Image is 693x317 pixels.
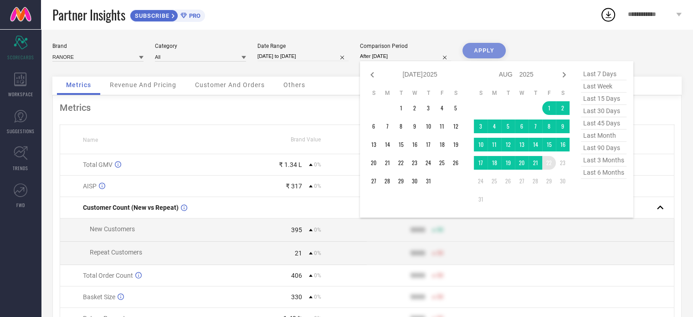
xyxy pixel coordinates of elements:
[83,137,98,143] span: Name
[52,43,144,49] div: Brand
[581,68,626,80] span: last 7 days
[581,142,626,154] span: last 90 days
[435,156,449,170] td: Fri Jul 25 2025
[529,138,542,151] td: Thu Aug 14 2025
[474,89,488,97] th: Sunday
[488,120,501,133] td: Mon Aug 04 2025
[449,138,462,151] td: Sat Jul 19 2025
[437,250,443,256] span: 50
[380,156,394,170] td: Mon Jul 21 2025
[556,101,570,115] td: Sat Aug 02 2025
[367,120,380,133] td: Sun Jul 06 2025
[291,293,302,301] div: 330
[474,192,488,206] td: Sun Aug 31 2025
[291,136,321,143] span: Brand Value
[435,89,449,97] th: Friday
[13,165,28,171] span: TRENDS
[581,93,626,105] span: last 15 days
[581,80,626,93] span: last week
[411,272,425,279] div: 9999
[7,128,35,135] span: SUGGESTIONS
[542,138,556,151] td: Fri Aug 15 2025
[449,89,462,97] th: Saturday
[556,174,570,188] td: Sat Aug 30 2025
[501,138,515,151] td: Tue Aug 12 2025
[581,117,626,130] span: last 45 days
[474,138,488,151] td: Sun Aug 10 2025
[314,161,321,168] span: 0%
[367,89,380,97] th: Sunday
[581,105,626,117] span: last 30 days
[83,272,133,279] span: Total Order Count
[449,120,462,133] td: Sat Jul 12 2025
[394,89,408,97] th: Tuesday
[529,89,542,97] th: Thursday
[421,120,435,133] td: Thu Jul 10 2025
[314,294,321,300] span: 0%
[529,156,542,170] td: Thu Aug 21 2025
[16,202,25,208] span: FWD
[435,120,449,133] td: Fri Jul 11 2025
[314,183,321,189] span: 0%
[8,91,33,98] span: WORKSPACE
[501,89,515,97] th: Tuesday
[279,161,302,168] div: ₹ 1.34 L
[449,156,462,170] td: Sat Jul 26 2025
[66,81,91,88] span: Metrics
[529,120,542,133] td: Thu Aug 07 2025
[421,101,435,115] td: Thu Jul 03 2025
[187,12,200,19] span: PRO
[542,174,556,188] td: Fri Aug 29 2025
[367,156,380,170] td: Sun Jul 20 2025
[474,156,488,170] td: Sun Aug 17 2025
[408,120,421,133] td: Wed Jul 09 2025
[411,249,425,257] div: 9999
[408,89,421,97] th: Wednesday
[394,101,408,115] td: Tue Jul 01 2025
[542,101,556,115] td: Fri Aug 01 2025
[501,174,515,188] td: Tue Aug 26 2025
[380,120,394,133] td: Mon Jul 07 2025
[421,138,435,151] td: Thu Jul 17 2025
[130,7,205,22] a: SUBSCRIBEPRO
[83,161,113,168] span: Total GMV
[435,138,449,151] td: Fri Jul 18 2025
[542,156,556,170] td: Fri Aug 22 2025
[360,43,451,49] div: Comparison Period
[474,174,488,188] td: Sun Aug 24 2025
[380,89,394,97] th: Monday
[515,174,529,188] td: Wed Aug 27 2025
[394,156,408,170] td: Tue Jul 22 2025
[542,120,556,133] td: Fri Aug 08 2025
[83,204,179,211] span: Customer Count (New vs Repeat)
[380,138,394,151] td: Mon Jul 14 2025
[542,89,556,97] th: Friday
[556,89,570,97] th: Saturday
[155,43,246,49] div: Category
[291,226,302,234] div: 395
[556,138,570,151] td: Sat Aug 16 2025
[394,120,408,133] td: Tue Jul 08 2025
[449,101,462,115] td: Sat Jul 05 2025
[437,272,443,279] span: 50
[421,89,435,97] th: Thursday
[110,81,176,88] span: Revenue And Pricing
[60,102,674,113] div: Metrics
[314,250,321,256] span: 0%
[556,156,570,170] td: Sat Aug 23 2025
[515,89,529,97] th: Wednesday
[283,81,305,88] span: Others
[600,6,616,23] div: Open download list
[314,272,321,279] span: 0%
[488,156,501,170] td: Mon Aug 18 2025
[367,69,378,80] div: Previous month
[515,156,529,170] td: Wed Aug 20 2025
[367,138,380,151] td: Sun Jul 13 2025
[360,52,451,61] input: Select comparison period
[83,293,115,301] span: Basket Size
[488,89,501,97] th: Monday
[394,138,408,151] td: Tue Jul 15 2025
[421,156,435,170] td: Thu Jul 24 2025
[314,227,321,233] span: 0%
[130,12,172,19] span: SUBSCRIBE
